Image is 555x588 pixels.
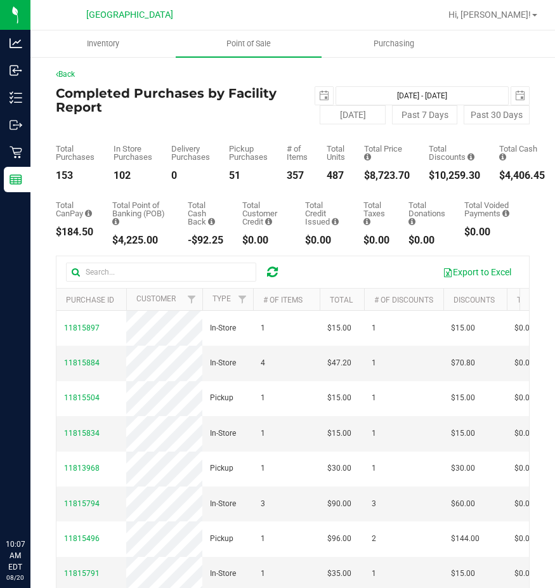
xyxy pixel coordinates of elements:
div: $0.00 [464,227,511,237]
div: $8,723.70 [364,171,410,181]
span: 3 [372,498,376,510]
div: Total Voided Payments [464,201,511,218]
i: Sum of the total prices of all purchases in the date range. [364,153,371,161]
i: Sum of all round-up-to-next-dollar total price adjustments for all purchases in the date range. [408,218,415,226]
span: 1 [261,568,265,580]
span: 1 [261,428,265,440]
div: In Store Purchases [114,145,152,161]
button: Export to Excel [434,261,519,283]
a: Inventory [30,30,176,57]
i: Sum of the discount values applied to the all purchases in the date range. [467,153,474,161]
a: Total [330,296,353,304]
a: # of Items [263,296,303,304]
div: $4,225.00 [112,235,169,245]
iframe: Resource center [13,487,51,525]
span: $0.00 [514,462,534,474]
span: Pickup [210,462,233,474]
span: In-Store [210,498,236,510]
span: 1 [372,428,376,440]
span: 3 [261,498,265,510]
h4: Completed Purchases by Facility Report [56,86,293,114]
span: 1 [261,392,265,404]
div: $184.50 [56,227,93,237]
div: $10,259.30 [429,171,480,181]
span: Inventory [70,38,136,49]
span: $30.00 [451,462,475,474]
span: 1 [261,322,265,334]
span: $47.20 [327,357,351,369]
span: Pickup [210,533,233,545]
div: Total Price [364,145,410,161]
span: select [315,87,333,105]
span: Hi, [PERSON_NAME]! [448,10,531,20]
div: $0.00 [305,235,344,245]
span: $0.00 [514,322,534,334]
div: $0.00 [242,235,286,245]
div: 0 [171,171,210,181]
span: 11815496 [64,534,100,543]
span: 11815834 [64,429,100,438]
div: Total Taxes [363,201,389,226]
span: $0.00 [514,533,534,545]
a: Customer [136,294,176,303]
button: Past 7 Days [392,105,458,124]
span: $144.00 [451,533,480,545]
div: Total CanPay [56,201,93,218]
div: Total Customer Credit [242,201,286,226]
div: Delivery Purchases [171,145,210,161]
span: $15.00 [451,568,475,580]
button: Past 30 Days [464,105,530,124]
span: select [511,87,529,105]
span: Purchasing [356,38,431,49]
div: Total Discounts [429,145,480,161]
span: 11815884 [64,358,100,367]
span: $15.00 [327,322,351,334]
span: 11815794 [64,499,100,508]
span: 1 [372,462,376,474]
a: Back [56,70,75,79]
a: # of Discounts [374,296,433,304]
span: 11815791 [64,569,100,578]
a: Type [212,294,231,303]
span: $60.00 [451,498,475,510]
a: Filter [181,289,202,310]
a: Purchasing [322,30,467,57]
i: Sum of the successful, non-voided cash payment transactions for all purchases in the date range. ... [499,153,506,161]
inline-svg: Inbound [10,64,22,77]
span: $15.00 [451,428,475,440]
span: $15.00 [451,392,475,404]
i: Sum of the successful, non-voided point-of-banking payment transactions, both via payment termina... [112,218,119,226]
div: $0.00 [408,235,445,245]
span: $0.00 [514,498,534,510]
p: 10:07 AM EDT [6,539,25,573]
span: 1 [372,357,376,369]
span: $0.00 [514,568,534,580]
span: $70.80 [451,357,475,369]
span: 1 [372,568,376,580]
div: 357 [287,171,308,181]
div: 153 [56,171,95,181]
input: Search... [66,263,256,282]
inline-svg: Retail [10,146,22,159]
a: Tax [517,296,532,304]
div: 102 [114,171,152,181]
i: Sum of the total taxes for all purchases in the date range. [363,218,370,226]
span: $15.00 [327,392,351,404]
i: Sum of the successful, non-voided CanPay payment transactions for all purchases in the date range. [85,209,92,218]
a: Purchase ID [66,296,114,304]
span: $35.00 [327,568,351,580]
div: $0.00 [363,235,389,245]
span: 2 [372,533,376,545]
p: 08/20 [6,573,25,582]
span: Point of Sale [209,38,288,49]
span: 1 [261,462,265,474]
span: 11815897 [64,323,100,332]
span: $30.00 [327,462,351,474]
div: Total Point of Banking (POB) [112,201,169,226]
span: $15.00 [451,322,475,334]
span: In-Store [210,428,236,440]
inline-svg: Reports [10,173,22,186]
span: $0.00 [514,357,534,369]
div: 51 [229,171,268,181]
div: Pickup Purchases [229,145,268,161]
